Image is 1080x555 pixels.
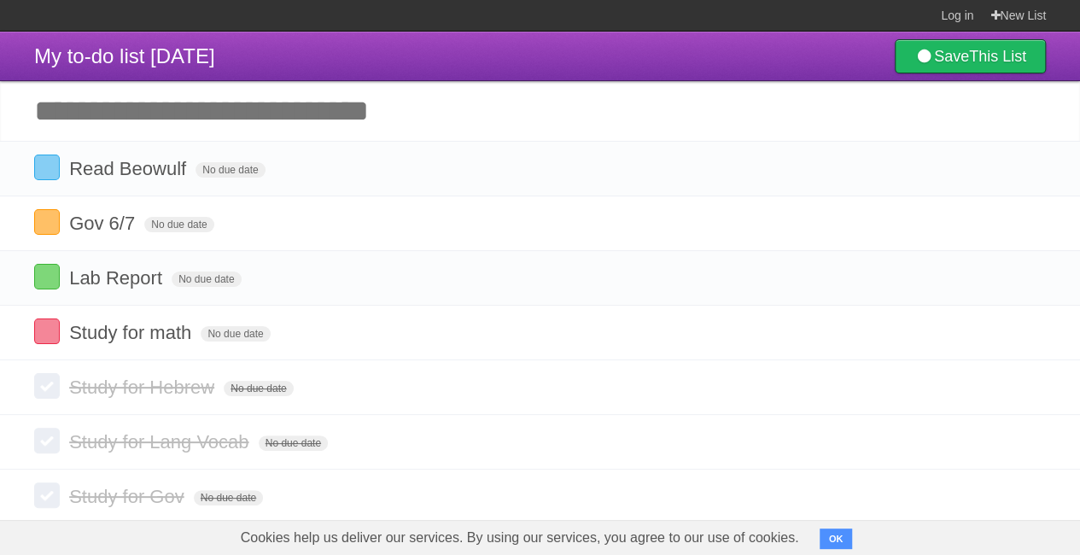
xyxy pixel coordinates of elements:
[34,318,60,344] label: Done
[69,213,139,234] span: Gov 6/7
[259,435,328,451] span: No due date
[69,486,189,507] span: Study for Gov
[172,272,241,287] span: No due date
[69,431,253,453] span: Study for Lang Vocab
[820,529,853,549] button: OK
[34,482,60,508] label: Done
[196,162,265,178] span: No due date
[69,158,190,179] : Read Beowulf
[34,209,60,235] label: Done
[69,267,166,289] span: Lab Report
[34,373,60,399] label: Done
[34,428,60,453] label: Done
[969,48,1026,65] b: This List
[201,326,270,342] span: No due date
[895,39,1046,73] a: SaveThis List
[69,377,219,398] span: Study for Hebrew
[69,322,196,343] span: Study for math
[34,264,60,289] label: Done
[34,44,215,67] span: My to-do list [DATE]
[144,217,213,232] span: No due date
[34,155,60,180] label: Done
[224,381,293,396] span: No due date
[194,490,263,505] span: No due date
[224,521,816,555] span: Cookies help us deliver our services. By using our services, you agree to our use of cookies.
